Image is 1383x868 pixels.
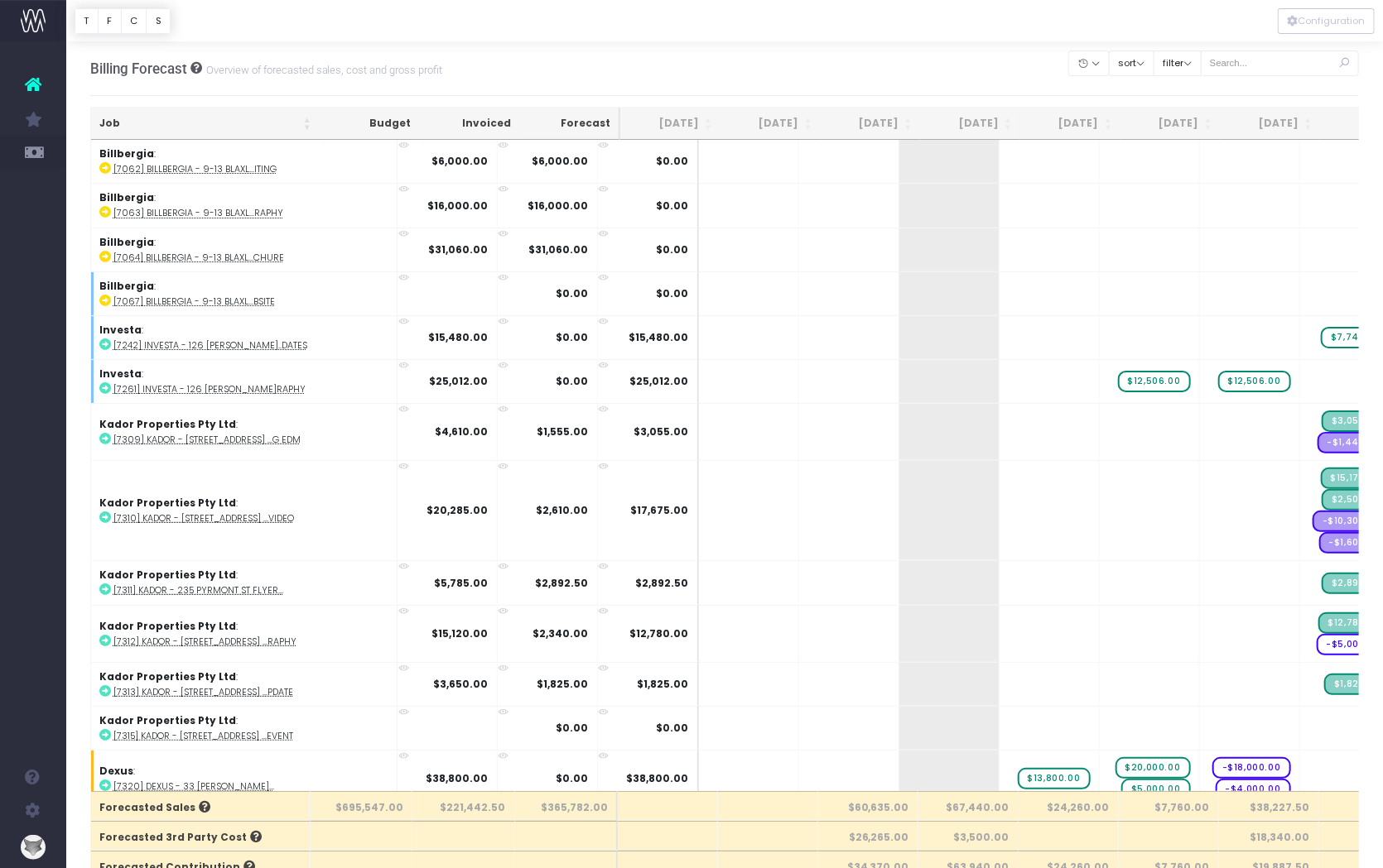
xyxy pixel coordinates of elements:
button: T [75,8,99,34]
button: Configuration [1278,8,1375,34]
strong: Billbergia [99,279,154,293]
span: $3,055.00 [634,424,689,439]
th: $26,265.00 [818,821,918,851]
strong: $0.00 [557,771,589,785]
abbr: [7063] Billbergia - 9-13 Blaxland Road Photography [113,207,283,219]
th: Dec 25: activate to sort column ascending [1120,108,1221,140]
span: $1,825.00 [638,677,689,692]
strong: $31,060.00 [529,242,589,257]
strong: Investa [99,323,142,337]
strong: $4,610.00 [436,424,489,439]
abbr: [7312] Kador - 235 Pyrmont St Photography [113,635,296,648]
strong: Kador Properties Pty Ltd [99,496,236,510]
button: sort [1109,50,1154,76]
button: filter [1154,50,1202,76]
td: : [91,271,398,315]
span: Forecasted Sales [99,800,210,815]
strong: Dexus [99,764,133,778]
td: : [91,183,398,227]
span: $0.00 [657,242,689,257]
th: Nov 25: activate to sort column ascending [1020,108,1120,140]
th: Forecast [519,108,620,140]
strong: $0.00 [557,374,589,388]
strong: $16,000.00 [528,199,589,213]
strong: $0.00 [557,286,589,300]
small: Overview of forecasted sales, cost and gross profit [202,60,443,77]
th: $24,260.00 [1019,791,1119,821]
abbr: [7261] Investa - 126 Phillip Street Photography [113,383,306,396]
span: $38,800.00 [627,771,689,786]
td: : [91,605,398,662]
strong: $3,650.00 [434,677,489,691]
strong: $6,000.00 [532,154,589,168]
span: wayahead Cost Forecast Item [1216,779,1291,800]
td: : [91,403,398,460]
th: Job: activate to sort column ascending [91,108,320,140]
button: S [146,8,171,34]
th: Jul 25: activate to sort column ascending [620,108,720,140]
strong: Billbergia [99,190,154,204]
span: $17,675.00 [631,503,689,518]
button: C [121,8,147,34]
abbr: [7313] Kador - 235 Pyrmont St Digital Leasing IM Update [113,686,293,698]
td: : [91,315,398,359]
td: : [91,750,398,807]
th: $18,340.00 [1219,821,1319,851]
th: $38,227.50 [1219,791,1319,821]
th: $60,635.00 [818,791,918,821]
abbr: [7309] Kador - 235 Pyrmont St Leasing EDM [113,434,301,446]
div: Vertical button group [1278,8,1375,34]
strong: $5,785.00 [435,576,489,590]
span: $0.00 [657,286,689,301]
strong: $16,000.00 [428,199,489,213]
strong: $0.00 [557,721,589,735]
strong: Kador Properties Pty Ltd [99,568,236,582]
abbr: [7310] Kador - 235 Pyrmont St Leasing Video [113,512,294,525]
abbr: [7315] Kador - 235 Pyrmont St Tenant Reps Event [113,730,293,742]
span: $25,012.00 [630,374,689,389]
strong: $1,825.00 [537,677,589,691]
span: wayahead Sales Forecast Item [1116,757,1191,779]
strong: $20,285.00 [427,503,489,517]
th: $365,782.00 [515,791,618,821]
strong: Investa [99,367,142,381]
th: $221,442.50 [412,791,514,821]
strong: $31,060.00 [429,242,489,257]
abbr: [7311] Kador - 235 Pyrmont St Flyers [113,584,283,597]
th: Budget [320,108,420,140]
td: : [91,228,398,271]
td: : [91,706,398,750]
td: : [91,560,398,604]
strong: $2,340.00 [533,626,589,640]
span: wayahead Sales Forecast Item [1218,371,1291,392]
th: Oct 25: activate to sort column ascending [920,108,1020,140]
span: $0.00 [657,199,689,213]
strong: $6,000.00 [432,154,489,168]
strong: Billbergia [99,146,154,161]
div: Vertical button group [75,8,171,34]
strong: $1,555.00 [537,424,589,439]
abbr: [7320] Dexus - 33 Alfred Brand Video [113,780,274,793]
strong: $25,012.00 [430,374,489,388]
span: $2,892.50 [636,576,689,591]
td: : [91,662,398,706]
td: : [91,140,398,183]
abbr: [7242] Investa - 126 Phillip IM Updates [113,339,307,352]
strong: Kador Properties Pty Ltd [99,417,236,431]
span: Billing Forecast [90,60,187,77]
strong: $2,610.00 [537,503,589,517]
strong: Kador Properties Pty Ltd [99,669,236,683]
th: $67,440.00 [918,791,1019,821]
th: $3,500.00 [918,821,1019,851]
span: wayahead Sales Forecast Item [1118,371,1191,392]
abbr: [7062] Billbergia - 9-13 Blaxland Road Copywriting [113,163,277,175]
th: $7,760.00 [1119,791,1219,821]
span: wayahead Cost Forecast Item [1212,757,1291,779]
th: Forecasted 3rd Party Cost [91,821,311,851]
th: Jan 26: activate to sort column ascending [1221,108,1321,140]
span: wayahead Sales Forecast Item [1018,768,1091,789]
td: : [91,359,398,403]
th: Sep 25: activate to sort column ascending [821,108,921,140]
strong: $38,800.00 [426,771,489,785]
input: Search... [1201,50,1360,76]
